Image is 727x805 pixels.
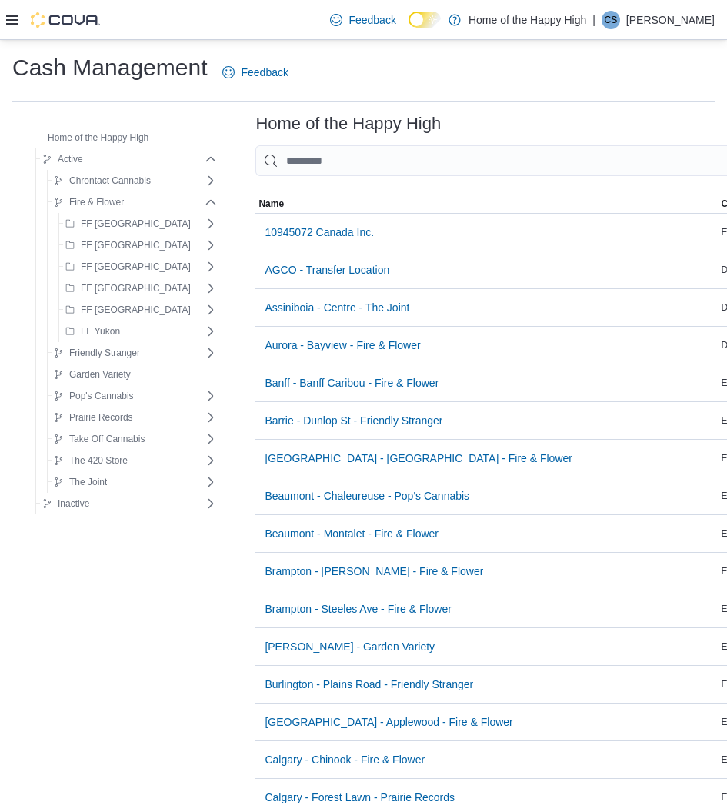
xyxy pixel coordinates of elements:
button: Friendly Stranger [48,344,146,362]
span: Burlington - Plains Road - Friendly Stranger [265,677,473,692]
button: FF [GEOGRAPHIC_DATA] [59,258,197,276]
span: The 420 Store [69,454,128,467]
span: Assiniboia - Centre - The Joint [265,300,409,315]
button: [GEOGRAPHIC_DATA] - [GEOGRAPHIC_DATA] - Fire & Flower [258,443,579,474]
span: Prairie Records [69,411,133,424]
button: Pop's Cannabis [48,387,140,405]
span: Name [258,198,284,210]
button: [PERSON_NAME] - Garden Variety [258,631,441,662]
button: Garden Variety [48,365,137,384]
button: Calgary - Chinook - Fire & Flower [258,744,431,775]
button: Take Off Cannabis [48,430,151,448]
span: Aurora - Bayview - Fire & Flower [265,338,420,353]
span: [GEOGRAPHIC_DATA] - Applewood - Fire & Flower [265,714,512,730]
span: Garden Variety [69,368,131,381]
button: Beaumont - Montalet - Fire & Flower [258,518,445,549]
span: FF [GEOGRAPHIC_DATA] [81,239,191,251]
button: Aurora - Bayview - Fire & Flower [258,330,426,361]
button: Prairie Records [48,408,139,427]
span: Beaumont - Montalet - Fire & Flower [265,526,439,541]
span: FF [GEOGRAPHIC_DATA] [81,282,191,294]
span: FF [GEOGRAPHIC_DATA] [81,261,191,273]
span: Fire & Flower [69,196,124,208]
span: Pop's Cannabis [69,390,134,402]
span: Home of the Happy High [48,131,148,144]
span: Calgary - Forest Lawn - Prairie Records [265,790,455,805]
button: Assiniboia - Centre - The Joint [258,292,415,323]
button: Brampton - Steeles Ave - Fire & Flower [258,594,458,624]
span: CS [605,11,618,29]
button: Banff - Banff Caribou - Fire & Flower [258,368,445,398]
button: Fire & Flower [48,193,130,211]
span: [PERSON_NAME] - Garden Variety [265,639,435,654]
span: Brampton - Steeles Ave - Fire & Flower [265,601,452,617]
span: [GEOGRAPHIC_DATA] - [GEOGRAPHIC_DATA] - Fire & Flower [265,451,572,466]
button: Inactive [36,494,95,513]
img: Cova [31,12,100,28]
button: [GEOGRAPHIC_DATA] - Applewood - Fire & Flower [258,707,519,737]
a: Feedback [216,57,294,88]
button: 10945072 Canada Inc. [258,217,380,248]
button: FF [GEOGRAPHIC_DATA] [59,215,197,233]
input: Dark Mode [409,12,441,28]
span: Beaumont - Chaleureuse - Pop's Cannabis [265,488,469,504]
p: | [592,11,595,29]
span: Feedback [348,12,395,28]
span: FF [GEOGRAPHIC_DATA] [81,304,191,316]
h3: Home of the Happy High [255,115,441,133]
span: Friendly Stranger [69,347,140,359]
button: Home of the Happy High [26,128,155,147]
button: FF [GEOGRAPHIC_DATA] [59,236,197,254]
span: FF [GEOGRAPHIC_DATA] [81,218,191,230]
span: Feedback [241,65,288,80]
button: Chrontact Cannabis [48,171,157,190]
span: FF Yukon [81,325,120,338]
span: Active [58,153,83,165]
button: Name [255,195,718,213]
button: Active [36,150,89,168]
a: Feedback [324,5,402,35]
span: The Joint [69,476,107,488]
span: Banff - Banff Caribou - Fire & Flower [265,375,439,391]
span: Brampton - [PERSON_NAME] - Fire & Flower [265,564,483,579]
p: Home of the Happy High [469,11,586,29]
span: 10945072 Canada Inc. [265,225,374,240]
button: Brampton - [PERSON_NAME] - Fire & Flower [258,556,489,587]
span: AGCO - Transfer Location [265,262,389,278]
button: The Joint [48,473,113,491]
h1: Cash Management [12,52,207,83]
button: FF [GEOGRAPHIC_DATA] [59,301,197,319]
span: Barrie - Dunlop St - Friendly Stranger [265,413,442,428]
button: AGCO - Transfer Location [258,254,395,285]
button: Beaumont - Chaleureuse - Pop's Cannabis [258,481,475,511]
button: Burlington - Plains Road - Friendly Stranger [258,669,479,700]
button: Barrie - Dunlop St - Friendly Stranger [258,405,449,436]
div: Christine Sommerville [602,11,620,29]
span: Calgary - Chinook - Fire & Flower [265,752,425,767]
span: Inactive [58,497,89,510]
button: FF Yukon [59,322,126,341]
button: FF [GEOGRAPHIC_DATA] [59,279,197,298]
button: The 420 Store [48,451,134,470]
p: [PERSON_NAME] [626,11,715,29]
span: Chrontact Cannabis [69,175,151,187]
span: Take Off Cannabis [69,433,145,445]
